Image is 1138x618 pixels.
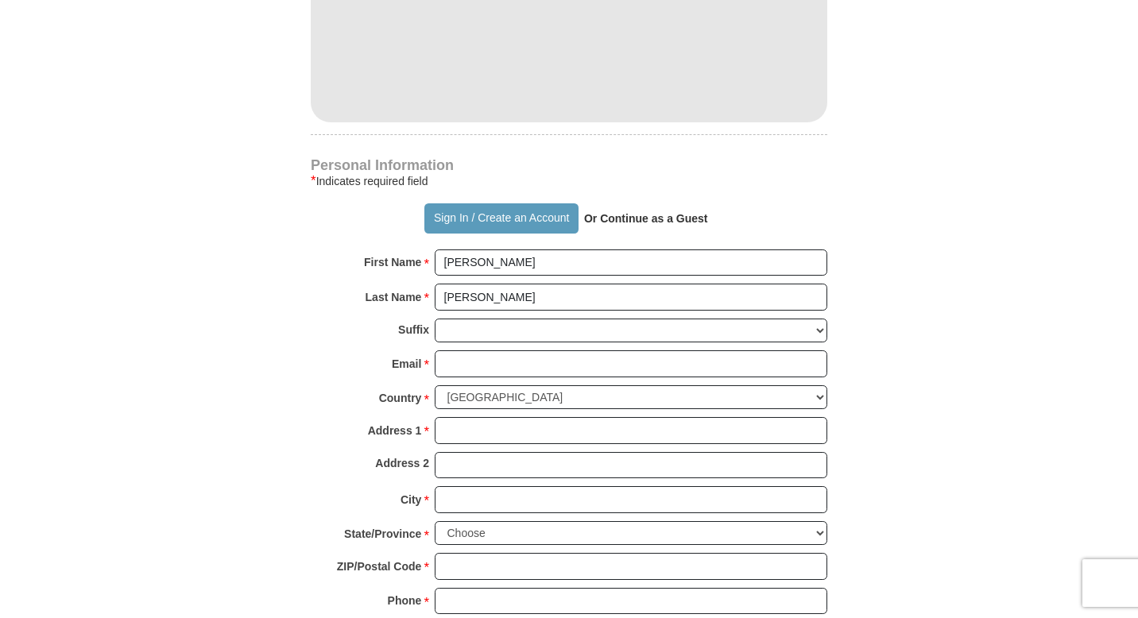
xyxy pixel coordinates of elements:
[379,387,422,409] strong: Country
[398,319,429,341] strong: Suffix
[344,523,421,545] strong: State/Province
[375,452,429,474] strong: Address 2
[311,172,827,191] div: Indicates required field
[337,555,422,577] strong: ZIP/Postal Code
[366,286,422,308] strong: Last Name
[401,489,421,511] strong: City
[388,589,422,612] strong: Phone
[364,251,421,273] strong: First Name
[392,353,421,375] strong: Email
[584,212,708,225] strong: Or Continue as a Guest
[368,419,422,442] strong: Address 1
[424,203,578,234] button: Sign In / Create an Account
[311,159,827,172] h4: Personal Information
